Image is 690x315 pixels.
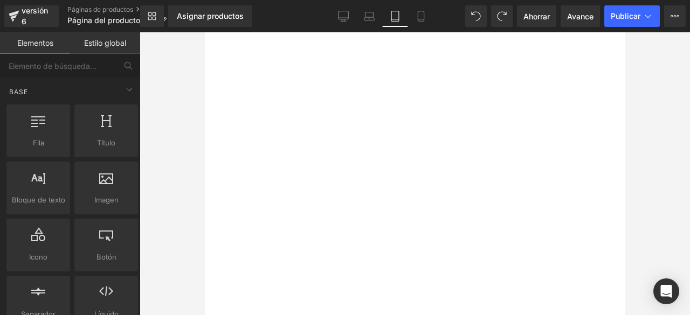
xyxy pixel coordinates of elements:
[17,38,53,47] font: Elementos
[408,5,434,27] a: Móvil
[664,5,686,27] button: Más
[491,5,513,27] button: Rehacer
[12,195,65,204] font: Bloque de texto
[94,195,119,204] font: Imagen
[356,5,382,27] a: Computadora portátil
[567,12,594,21] font: Avance
[97,138,115,147] font: Título
[177,11,244,20] font: Asignar productos
[9,88,28,96] font: Base
[22,6,48,26] font: versión 6
[140,5,164,27] a: Nueva Biblioteca
[382,5,408,27] a: Tableta
[561,5,600,27] a: Avance
[29,253,47,261] font: Icono
[4,5,59,27] a: versión 6
[67,5,133,13] font: Páginas de productos
[84,38,126,47] font: Estilo global
[611,11,640,20] font: Publicar
[465,5,487,27] button: Deshacer
[604,5,660,27] button: Publicar
[67,16,203,25] font: Página del producto - [DATE] 19:19:18
[33,138,44,147] font: Fila
[330,5,356,27] a: De oficina
[523,12,550,21] font: Ahorrar
[653,278,679,304] div: Abrir Intercom Messenger
[96,253,116,261] font: Botón
[67,5,175,14] a: Páginas de productos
